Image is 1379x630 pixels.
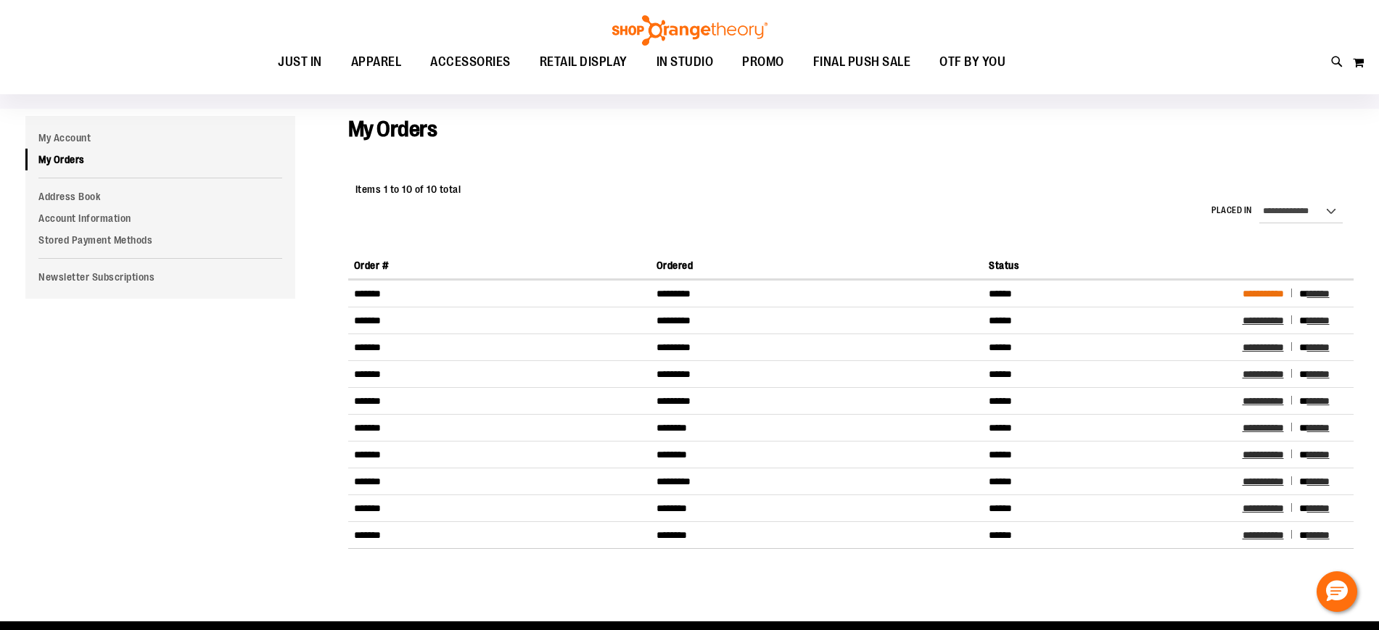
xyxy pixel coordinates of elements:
[25,186,295,207] a: Address Book
[742,46,784,78] span: PROMO
[651,252,984,279] th: Ordered
[263,46,337,79] a: JUST IN
[25,266,295,288] a: Newsletter Subscriptions
[337,46,416,79] a: APPAREL
[348,252,651,279] th: Order #
[525,46,642,79] a: RETAIL DISPLAY
[25,127,295,149] a: My Account
[1211,204,1252,217] label: Placed in
[416,46,525,79] a: ACCESSORIES
[939,46,1005,78] span: OTF BY YOU
[1317,571,1357,612] button: Hello, have a question? Let’s chat.
[355,183,461,195] span: Items 1 to 10 of 10 total
[540,46,627,78] span: RETAIL DISPLAY
[278,46,322,78] span: JUST IN
[430,46,511,78] span: ACCESSORIES
[351,46,402,78] span: APPAREL
[25,229,295,251] a: Stored Payment Methods
[925,46,1020,79] a: OTF BY YOU
[799,46,926,79] a: FINAL PUSH SALE
[656,46,714,78] span: IN STUDIO
[610,15,770,46] img: Shop Orangetheory
[642,46,728,79] a: IN STUDIO
[348,117,437,141] span: My Orders
[25,207,295,229] a: Account Information
[983,252,1236,279] th: Status
[813,46,911,78] span: FINAL PUSH SALE
[728,46,799,79] a: PROMO
[25,149,295,170] a: My Orders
